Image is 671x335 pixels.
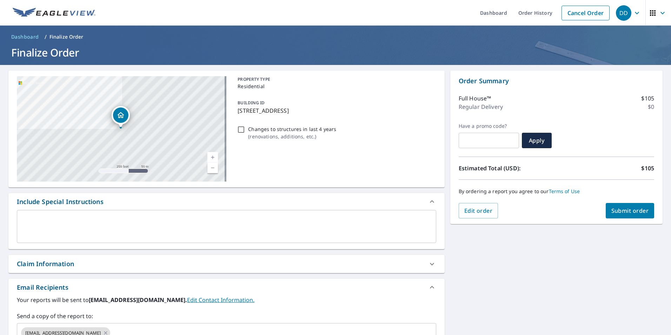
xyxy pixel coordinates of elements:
[207,152,218,163] a: Current Level 17, Zoom In
[8,31,663,42] nav: breadcrumb
[8,193,445,210] div: Include Special Instructions
[549,188,580,195] a: Terms of Use
[17,259,74,269] div: Claim Information
[45,33,47,41] li: /
[522,133,552,148] button: Apply
[248,133,336,140] p: ( renovations, additions, etc. )
[8,31,42,42] a: Dashboard
[238,76,433,83] p: PROPERTY TYPE
[8,255,445,273] div: Claim Information
[11,33,39,40] span: Dashboard
[611,207,649,215] span: Submit order
[89,296,187,304] b: [EMAIL_ADDRESS][DOMAIN_NAME].
[8,45,663,60] h1: Finalize Order
[187,296,254,304] a: EditContactInfo
[464,207,493,215] span: Edit order
[459,188,654,195] p: By ordering a report you agree to our
[17,283,68,292] div: Email Recipients
[248,125,336,133] p: Changes to structures in last 4 years
[49,33,84,40] p: Finalize Order
[562,6,610,20] a: Cancel Order
[459,164,557,172] p: Estimated Total (USD):
[459,76,654,86] p: Order Summary
[527,137,546,144] span: Apply
[459,123,519,129] label: Have a promo code?
[13,8,95,18] img: EV Logo
[17,296,436,304] label: Your reports will be sent to
[459,103,503,111] p: Regular Delivery
[648,103,654,111] p: $0
[459,94,491,103] p: Full House™
[112,106,130,128] div: Dropped pin, building 1, Residential property, 3397 State Route 18 Hookstown, PA 15050
[238,106,433,115] p: [STREET_ADDRESS]
[616,5,631,21] div: DD
[238,83,433,90] p: Residential
[641,164,654,172] p: $105
[207,163,218,173] a: Current Level 17, Zoom Out
[641,94,654,103] p: $105
[8,279,445,296] div: Email Recipients
[17,197,104,206] div: Include Special Instructions
[606,203,655,218] button: Submit order
[459,203,498,218] button: Edit order
[238,100,265,106] p: BUILDING ID
[17,312,436,320] label: Send a copy of the report to:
